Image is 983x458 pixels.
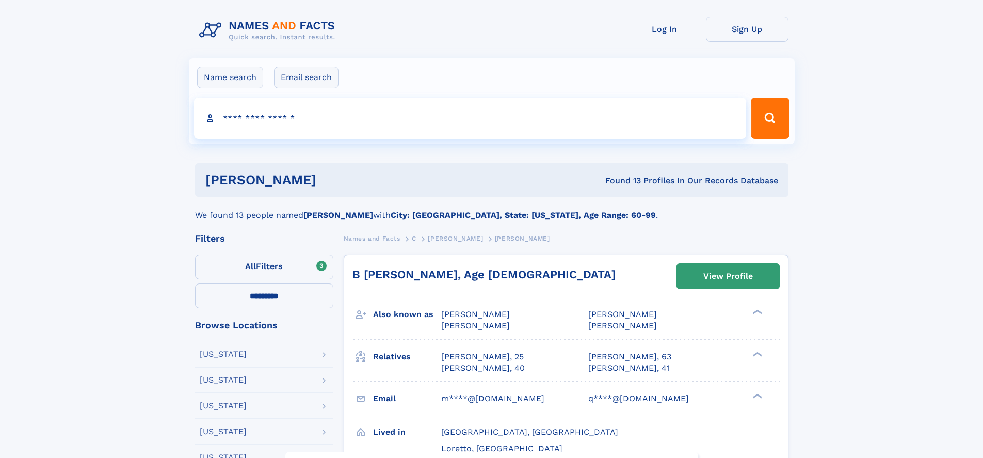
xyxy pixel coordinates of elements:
[373,390,441,407] h3: Email
[205,173,461,186] h1: [PERSON_NAME]
[274,67,339,88] label: Email search
[588,351,671,362] a: [PERSON_NAME], 63
[441,321,510,330] span: [PERSON_NAME]
[428,235,483,242] span: [PERSON_NAME]
[441,351,524,362] a: [PERSON_NAME], 25
[373,348,441,366] h3: Relatives
[588,309,657,319] span: [PERSON_NAME]
[703,264,753,288] div: View Profile
[195,321,333,330] div: Browse Locations
[588,321,657,330] span: [PERSON_NAME]
[200,402,247,410] div: [US_STATE]
[428,232,483,245] a: [PERSON_NAME]
[195,234,333,243] div: Filters
[373,306,441,323] h3: Also known as
[751,98,789,139] button: Search Button
[495,235,550,242] span: [PERSON_NAME]
[750,351,763,357] div: ❯
[750,392,763,399] div: ❯
[200,350,247,358] div: [US_STATE]
[197,67,263,88] label: Name search
[412,232,416,245] a: C
[194,98,747,139] input: search input
[391,210,656,220] b: City: [GEOGRAPHIC_DATA], State: [US_STATE], Age Range: 60-99
[441,444,562,453] span: Loretto, [GEOGRAPHIC_DATA]
[412,235,416,242] span: C
[195,17,344,44] img: Logo Names and Facts
[195,255,333,279] label: Filters
[441,309,510,319] span: [PERSON_NAME]
[706,17,788,42] a: Sign Up
[461,175,778,186] div: Found 13 Profiles In Our Records Database
[352,268,616,281] a: B [PERSON_NAME], Age [DEMOGRAPHIC_DATA]
[344,232,400,245] a: Names and Facts
[750,309,763,315] div: ❯
[200,376,247,384] div: [US_STATE]
[588,362,670,374] a: [PERSON_NAME], 41
[303,210,373,220] b: [PERSON_NAME]
[200,428,247,436] div: [US_STATE]
[677,264,779,289] a: View Profile
[623,17,706,42] a: Log In
[373,423,441,441] h3: Lived in
[195,197,788,222] div: We found 13 people named with .
[245,261,256,271] span: All
[441,427,618,437] span: [GEOGRAPHIC_DATA], [GEOGRAPHIC_DATA]
[441,362,525,374] a: [PERSON_NAME], 40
